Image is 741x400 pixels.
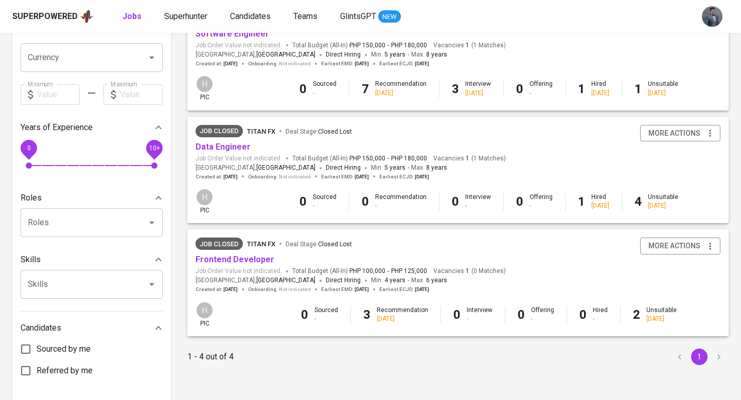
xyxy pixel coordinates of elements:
div: - [313,202,337,210]
span: Total Budget (All-In) [292,41,427,50]
div: Job already placed by Glints [196,125,243,137]
div: Roles [21,188,163,208]
span: 4 years [384,277,405,284]
div: Sourced [314,306,338,323]
span: Max. [411,277,447,284]
a: Candidates [230,10,273,23]
a: Frontend Developer [196,254,274,264]
div: Interview [467,306,492,323]
div: Offering [530,193,553,210]
span: 8 years [426,51,447,58]
div: [DATE] [648,202,678,210]
span: [DATE] [223,286,238,293]
div: Superpowered [12,11,78,23]
span: PHP 150,000 [349,41,385,50]
span: Vacancies ( 0 Matches ) [433,267,506,276]
button: Open [145,277,159,292]
span: Job Order Value not indicated. [196,154,282,163]
b: 0 [579,307,587,322]
div: [DATE] [646,315,677,323]
span: Job Closed [196,126,243,136]
div: Recommendation [377,306,428,323]
span: - [387,267,389,276]
b: 0 [516,82,523,96]
div: Sourced [313,80,337,97]
span: [GEOGRAPHIC_DATA] , [196,163,315,173]
div: Sourced [313,193,337,210]
span: PHP 180,000 [391,154,427,163]
b: 0 [362,194,369,209]
span: more actions [648,127,700,140]
span: 1 [464,154,469,163]
span: more actions [648,240,700,252]
span: Min. [371,164,405,171]
a: GlintsGPT NEW [340,10,401,23]
span: Sourced by me [37,343,91,355]
div: [DATE] [465,89,491,98]
b: 3 [452,82,459,96]
span: Max. [411,51,447,58]
span: Candidates [230,11,271,21]
span: PHP 180,000 [391,41,427,50]
span: Onboarding : [248,173,311,180]
span: Onboarding : [248,60,311,67]
p: Years of Experience [21,121,93,134]
span: Earliest ECJD : [379,286,429,293]
span: Direct Hiring [326,51,361,58]
div: Hired [593,306,608,323]
span: Deal Stage : [286,128,352,135]
a: Superhunter [164,10,209,23]
div: [DATE] [591,202,609,210]
div: - [313,89,337,98]
div: Unsuitable [646,306,677,323]
b: 0 [516,194,523,209]
div: pic [196,188,214,215]
div: - [465,202,491,210]
div: Skills [21,249,163,270]
img: jhon@glints.com [702,6,722,27]
b: 0 [301,307,308,322]
a: Data Engineer [196,142,251,152]
span: [GEOGRAPHIC_DATA] [256,50,315,60]
div: - [314,315,338,323]
span: [GEOGRAPHIC_DATA] , [196,276,315,286]
a: Superpoweredapp logo [12,9,94,24]
p: Skills [21,253,41,266]
span: [GEOGRAPHIC_DATA] [256,163,315,173]
p: Candidates [21,322,61,334]
span: [GEOGRAPHIC_DATA] [256,276,315,286]
b: 4 [634,194,642,209]
b: 1 [578,194,585,209]
span: Total Budget (All-In) [292,267,427,276]
span: PHP 150,000 [349,154,385,163]
span: Deal Stage : [286,241,352,248]
b: 0 [518,307,525,322]
div: - [593,315,608,323]
span: 1 [464,41,469,50]
p: Roles [21,192,42,204]
span: Closed Lost [318,128,352,135]
span: [DATE] [415,60,429,67]
span: 0 [27,144,30,151]
a: Software Engineer [196,29,269,39]
b: 0 [452,194,459,209]
span: Closed Lost [318,241,352,248]
button: Open [145,50,159,65]
div: [DATE] [591,89,609,98]
p: 1 - 4 out of 4 [187,351,234,363]
div: Offering [531,306,554,323]
span: Earliest ECJD : [379,173,429,180]
span: Referred by me [37,365,93,377]
span: [DATE] [355,60,369,67]
button: more actions [640,125,720,142]
span: Teams [293,11,317,21]
span: [DATE] [355,173,369,180]
span: Min. [371,51,405,58]
button: Open [145,215,159,230]
span: - [387,41,389,50]
div: Hired [591,80,609,97]
div: Interview [465,80,491,97]
span: Earliest EMD : [321,173,369,180]
button: page 1 [691,349,708,365]
img: app logo [80,9,94,24]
